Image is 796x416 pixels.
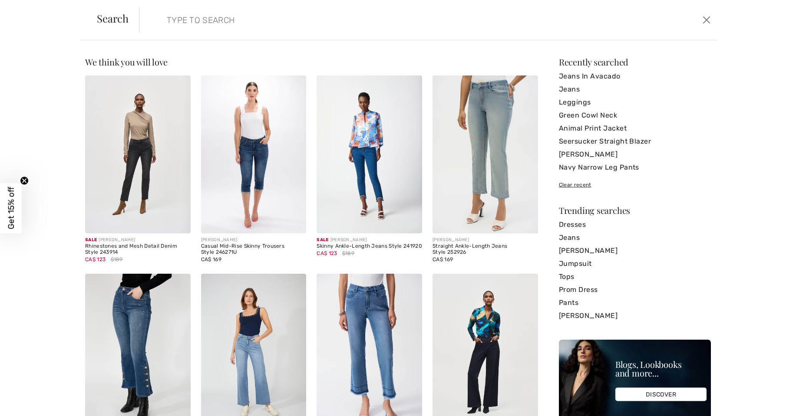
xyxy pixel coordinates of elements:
a: Leggings [559,96,711,109]
div: DISCOVER [615,388,707,401]
div: Recently searched [559,58,711,66]
span: Sale [85,237,97,242]
span: CA$ 169 [433,256,453,262]
span: Sale [317,237,328,242]
a: Jumpsuit [559,257,711,270]
div: [PERSON_NAME] [85,237,191,243]
a: Green Cowl Neck [559,109,711,122]
a: Dresses [559,218,711,231]
span: $189 [111,255,123,263]
a: Jeans [559,231,711,244]
a: [PERSON_NAME] [559,244,711,257]
a: Prom Dress [559,283,711,296]
span: $189 [342,249,354,257]
a: Animal Print Jacket [559,122,711,135]
div: Rhinestones and Mesh Detail Denim Style 243914 [85,243,191,255]
span: CA$ 123 [317,250,337,256]
div: Casual Mid-Rise Skinny Trousers Style 246271U [201,243,307,255]
button: Close [700,13,713,27]
span: CA$ 123 [85,256,106,262]
span: We think you will love [85,56,168,68]
a: [PERSON_NAME] [559,309,711,322]
a: Tops [559,270,711,283]
div: [PERSON_NAME] [433,237,538,243]
div: Clear recent [559,181,711,189]
img: Skinny Ankle-Length Jeans Style 241920. Denim Medium Blue [317,75,422,233]
img: Rhinestones and Mesh Detail Denim Style 243914. Charcoal Grey [85,75,191,233]
img: Casual Mid-Rise Skinny Trousers Style 246271U. Blue [201,75,307,233]
div: Blogs, Lookbooks and more... [615,360,707,377]
a: Jeans [559,83,711,96]
div: [PERSON_NAME] [201,237,307,243]
span: Get 15% off [6,187,16,229]
div: [PERSON_NAME] [317,237,422,243]
img: Straight Ankle-Length Jeans Style 252926. LIGHT BLUE DENIM [433,75,538,233]
div: Straight Ankle-Length Jeans Style 252926 [433,243,538,255]
span: Search [97,13,129,23]
a: Seersucker Straight Blazer [559,135,711,148]
a: Pants [559,296,711,309]
span: Help [20,6,37,14]
span: CA$ 169 [201,256,221,262]
a: [PERSON_NAME] [559,148,711,161]
a: Navy Narrow Leg Pants [559,161,711,174]
button: Close teaser [20,176,29,185]
input: TYPE TO SEARCH [160,7,565,33]
div: Skinny Ankle-Length Jeans Style 241920 [317,243,422,249]
a: Jeans In Avacado [559,70,711,83]
div: Trending searches [559,206,711,215]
